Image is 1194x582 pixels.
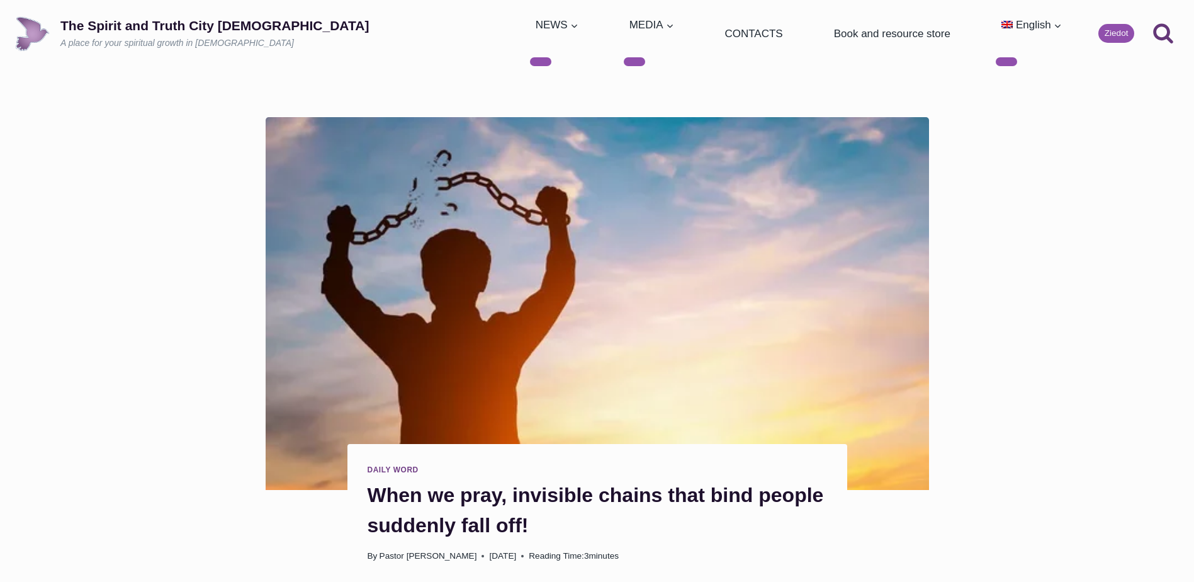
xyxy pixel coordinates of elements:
span: English [1016,19,1051,31]
span: NEWS [536,16,578,33]
a: Pastor [PERSON_NAME] [380,551,477,561]
span: Reading Time: [529,551,584,561]
p: The Spirit and Truth City [DEMOGRAPHIC_DATA] [60,18,369,33]
button: View Search Form [1147,18,1179,50]
span: MEDIA [629,16,674,33]
time: [DATE] [489,549,516,563]
a: CONTACTS [719,9,788,59]
a: Ziedot [1098,24,1134,43]
img: Draudze Gars un Patiesība [15,16,50,51]
button: Child menu of NEWS [530,57,551,66]
a: The Spirit and Truth City [DEMOGRAPHIC_DATA]A place for your spiritual growth in [DEMOGRAPHIC_DATA] [15,16,369,51]
button: Child menu of MEDIA [624,57,645,66]
button: Child menu [996,57,1017,66]
a: Book and resource store [828,9,955,59]
p: A place for your spiritual growth in [DEMOGRAPHIC_DATA] [60,37,369,50]
span: 3 [529,549,619,563]
span: minutes [589,551,619,561]
a: Daily Word [368,465,419,474]
span: By [368,549,378,563]
h1: When we pray, invisible chains that bind people suddenly fall off! [368,480,827,540]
